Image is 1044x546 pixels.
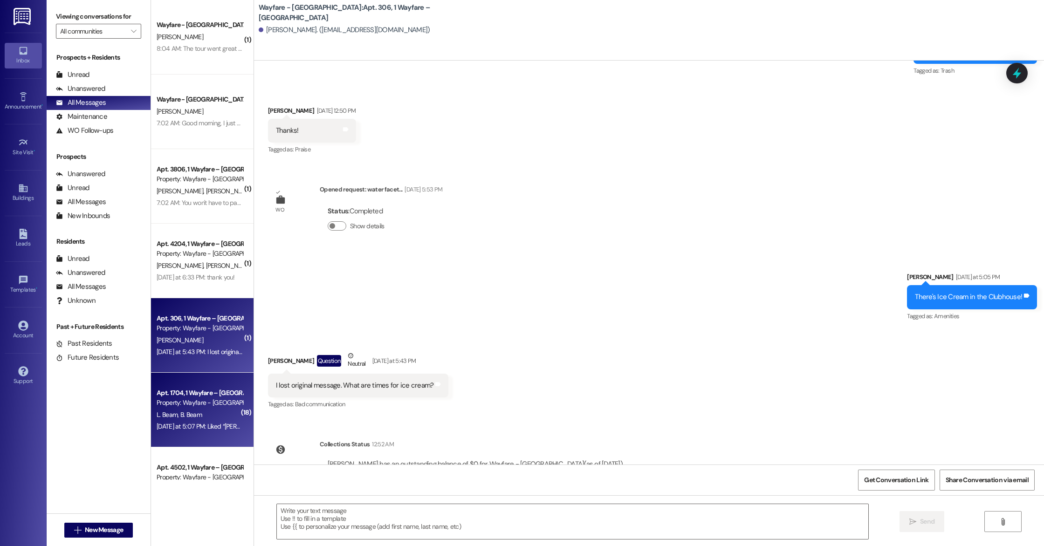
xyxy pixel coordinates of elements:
div: Wayfare - [GEOGRAPHIC_DATA] [157,20,243,30]
i:  [74,526,81,534]
input: All communities [60,24,126,39]
span: • [34,148,35,154]
div: Property: Wayfare - [GEOGRAPHIC_DATA] [157,398,243,408]
a: Site Visit • [5,135,42,160]
div: [DATE] at 5:43 PM: I lost original message. What are times for ice cream? [157,348,350,356]
div: Unanswered [56,268,105,278]
span: Amenities [934,312,959,320]
div: New Inbounds [56,211,110,221]
div: Prospects + Residents [47,53,151,62]
div: Tagged as: [913,64,1037,77]
div: 12:52 AM [370,439,394,449]
span: New Message [85,525,123,535]
span: Praise [295,145,310,153]
div: [PERSON_NAME]. ([EMAIL_ADDRESS][DOMAIN_NAME]) [259,25,430,35]
button: Send [900,511,945,532]
div: Property: Wayfare - [GEOGRAPHIC_DATA] [157,323,243,333]
img: ResiDesk Logo [14,8,33,25]
b: Status [328,206,349,216]
div: Thanks! [276,126,299,136]
div: [DATE] 5:53 PM [402,184,442,194]
div: Tagged as: [268,143,356,156]
div: Neutral [346,351,367,370]
div: All Messages [56,197,106,207]
div: Future Residents [56,353,119,362]
div: Question [317,355,342,367]
span: [PERSON_NAME] [206,261,252,270]
div: Past + Future Residents [47,322,151,332]
div: Apt. 1704, 1 Wayfare – [GEOGRAPHIC_DATA] [157,388,243,398]
div: Apt. 3806, 1 Wayfare – [GEOGRAPHIC_DATA] [157,164,243,174]
div: [PERSON_NAME] has an outstanding balance of $0 for Wayfare - [GEOGRAPHIC_DATA] (as of [DATE]) [328,459,623,469]
div: There's Ice Cream in the Clubhouse! [915,292,1022,302]
label: Show details [350,221,385,231]
span: Get Conversation Link [864,475,928,485]
label: Viewing conversations for [56,9,141,24]
i:  [131,27,136,35]
span: Bad communication [295,400,345,408]
a: Buildings [5,180,42,205]
div: Residents [47,237,151,246]
span: • [41,102,43,109]
button: Share Conversation via email [940,470,1035,491]
div: Property: Wayfare - [GEOGRAPHIC_DATA] [157,174,243,184]
button: Get Conversation Link [858,470,934,491]
div: Unknown [56,296,96,306]
div: All Messages [56,98,106,108]
a: Support [5,363,42,389]
div: WO [275,205,284,215]
div: Unread [56,254,89,264]
div: [PERSON_NAME] [907,272,1037,285]
div: : Completed [328,204,388,218]
b: Wayfare - [GEOGRAPHIC_DATA]: Apt. 306, 1 Wayfare – [GEOGRAPHIC_DATA] [259,3,445,23]
div: [DATE] at 6:33 PM: thank you! [157,273,235,281]
span: Share Conversation via email [946,475,1029,485]
div: [PERSON_NAME] [268,106,356,119]
div: Apt. 4502, 1 Wayfare – [GEOGRAPHIC_DATA] [157,463,243,472]
div: Wayfare - [GEOGRAPHIC_DATA] [157,95,243,104]
span: Trash [941,67,954,75]
div: [DATE] at 5:05 PM [954,272,1000,282]
div: [DATE] at 5:43 PM [370,356,416,366]
span: Send [920,517,934,526]
a: Inbox [5,43,42,68]
div: Past Residents [56,339,112,348]
div: All Messages [56,282,106,292]
div: WO Follow-ups [56,126,113,136]
div: Maintenance [56,112,107,122]
div: Opened request: water facet... [320,184,442,198]
span: [PERSON_NAME] [157,261,206,270]
span: [PERSON_NAME] [157,33,203,41]
div: 8:04 AM: The tour went great and I plan to finish my application once I have everything I need fo... [157,44,455,53]
div: [PERSON_NAME] [268,351,449,374]
i:  [999,518,1006,526]
div: [DATE] 12:50 PM [315,106,356,116]
div: I lost original message. What are times for ice cream? [276,381,434,390]
div: 7:02 AM: You won't have to pay another pet deposit, but we do have a transfer fee of $500! [157,198,405,207]
div: Tagged as: [268,397,449,411]
div: Property: Wayfare - [GEOGRAPHIC_DATA] [157,472,243,482]
div: 7:02 AM: Good morning, I just watned to reach out to see how that tour with [PERSON_NAME] went an... [157,119,704,127]
span: B. Beam [180,410,202,419]
span: [PERSON_NAME] [157,187,206,195]
div: Unanswered [56,169,105,179]
a: Account [5,318,42,343]
button: New Message [64,523,133,538]
span: [PERSON_NAME] [157,107,203,116]
div: Collections Status [320,439,370,449]
div: Unread [56,183,89,193]
span: • [36,285,37,292]
i:  [909,518,916,526]
span: [PERSON_NAME] [206,187,252,195]
div: Apt. 4204, 1 Wayfare – [GEOGRAPHIC_DATA] [157,239,243,249]
div: Unanswered [56,84,105,94]
span: [PERSON_NAME] [157,336,203,344]
a: Leads [5,226,42,251]
span: L. Beam [157,410,180,419]
div: Apt. 306, 1 Wayfare – [GEOGRAPHIC_DATA] [157,314,243,323]
div: Tagged as: [907,309,1037,323]
a: Templates • [5,272,42,297]
div: Property: Wayfare - [GEOGRAPHIC_DATA] [157,249,243,259]
div: Unread [56,70,89,80]
div: [DATE] at 5:07 PM: Liked “[PERSON_NAME] (Wayfare - [GEOGRAPHIC_DATA]): There's Ice Cream in the C... [157,422,467,430]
